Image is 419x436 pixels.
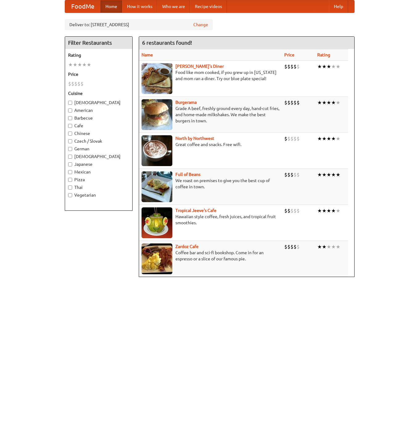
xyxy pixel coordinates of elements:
[329,0,348,13] a: Help
[336,99,340,106] li: ★
[297,99,300,106] li: $
[290,171,294,178] li: $
[68,193,72,197] input: Vegetarian
[68,116,72,120] input: Barbecue
[68,185,72,189] input: Thai
[142,135,172,166] img: north.jpg
[290,243,294,250] li: $
[331,99,336,106] li: ★
[142,243,172,274] img: zardoz.jpg
[284,99,287,106] li: $
[68,130,129,137] label: Chinese
[336,207,340,214] li: ★
[322,135,327,142] li: ★
[284,243,287,250] li: $
[68,108,72,112] input: American
[327,207,331,214] li: ★
[68,132,72,136] input: Chinese
[142,141,279,148] p: Great coffee and snacks. Free wifi.
[287,243,290,250] li: $
[322,171,327,178] li: ★
[73,61,77,68] li: ★
[71,80,74,87] li: $
[331,63,336,70] li: ★
[77,61,82,68] li: ★
[284,52,294,57] a: Price
[65,37,132,49] h4: Filter Restaurants
[142,40,192,46] ng-pluralize: 6 restaurants found!
[68,138,129,144] label: Czech / Slovak
[68,146,129,152] label: German
[317,207,322,214] li: ★
[87,61,91,68] li: ★
[294,99,297,106] li: $
[284,63,287,70] li: $
[317,171,322,178] li: ★
[68,101,72,105] input: [DEMOGRAPHIC_DATA]
[175,244,199,249] a: Zardoz Cafe
[142,214,279,226] p: Hawaiian style coffee, fresh juices, and tropical fruit smoothies.
[142,69,279,82] p: Food like mom cooked, if you grew up in [US_STATE] and mom ran a diner. Try our blue plate special!
[77,80,80,87] li: $
[68,100,129,106] label: [DEMOGRAPHIC_DATA]
[322,243,327,250] li: ★
[68,170,72,174] input: Mexican
[175,100,197,105] b: Burgerama
[65,19,213,30] div: Deliver to: [STREET_ADDRESS]
[317,99,322,106] li: ★
[287,135,290,142] li: $
[193,22,208,28] a: Change
[294,63,297,70] li: $
[175,208,216,213] b: Tropical Jeeve's Cafe
[297,243,300,250] li: $
[317,63,322,70] li: ★
[284,171,287,178] li: $
[142,207,172,238] img: jeeves.jpg
[175,172,200,177] a: Full of Beans
[142,250,279,262] p: Coffee bar and sci-fi bookshop. Come in for an espresso or a slice of our famous pie.
[287,207,290,214] li: $
[82,61,87,68] li: ★
[142,171,172,202] img: beans.jpg
[284,135,287,142] li: $
[68,90,129,96] h5: Cuisine
[142,105,279,124] p: Grade A beef, freshly ground every day, hand-cut fries, and home-made milkshakes. We make the bes...
[68,177,129,183] label: Pizza
[68,178,72,182] input: Pizza
[190,0,227,13] a: Recipe videos
[294,135,297,142] li: $
[68,107,129,113] label: American
[142,99,172,130] img: burgerama.jpg
[322,63,327,70] li: ★
[68,61,73,68] li: ★
[122,0,157,13] a: How it works
[331,135,336,142] li: ★
[142,177,279,190] p: We roast on premises to give you the best cup of coffee in town.
[331,171,336,178] li: ★
[175,64,224,69] a: [PERSON_NAME]'s Diner
[68,80,71,87] li: $
[327,171,331,178] li: ★
[290,99,294,106] li: $
[327,135,331,142] li: ★
[68,184,129,190] label: Thai
[68,192,129,198] label: Vegetarian
[297,135,300,142] li: $
[287,99,290,106] li: $
[317,135,322,142] li: ★
[157,0,190,13] a: Who we are
[68,147,72,151] input: German
[74,80,77,87] li: $
[68,153,129,160] label: [DEMOGRAPHIC_DATA]
[327,243,331,250] li: ★
[290,63,294,70] li: $
[68,123,129,129] label: Cafe
[327,63,331,70] li: ★
[297,63,300,70] li: $
[68,71,129,77] h5: Price
[68,124,72,128] input: Cafe
[142,63,172,94] img: sallys.jpg
[175,136,214,141] a: North by Northwest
